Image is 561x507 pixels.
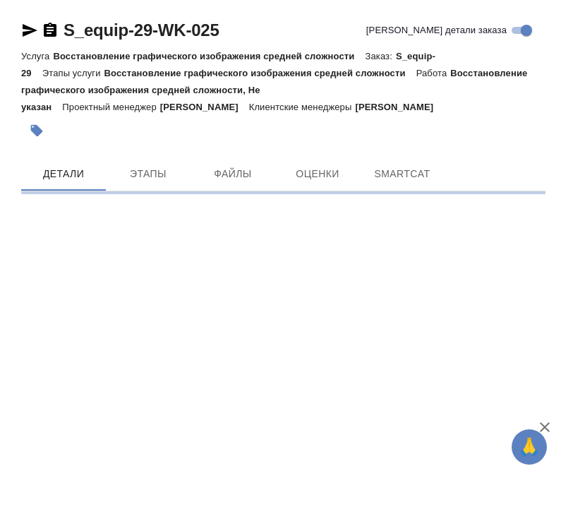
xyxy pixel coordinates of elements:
p: Клиентские менеджеры [249,102,356,112]
p: [PERSON_NAME] [355,102,444,112]
span: Оценки [284,165,351,183]
button: Скопировать ссылку для ЯМессенджера [21,22,38,39]
p: Проектный менеджер [62,102,159,112]
a: S_equip-29-WK-025 [64,20,219,40]
p: Работа [416,68,451,78]
span: Этапы [114,165,182,183]
p: Восстановление графического изображения средней сложности [53,51,365,61]
button: Добавить тэг [21,115,52,146]
span: 🙏 [517,432,541,462]
span: [PERSON_NAME] детали заказа [366,23,507,37]
button: 🙏 [512,429,547,465]
span: Файлы [199,165,267,183]
p: Восстановление графического изображения средней сложности [104,68,416,78]
span: Детали [30,165,97,183]
p: Услуга [21,51,53,61]
span: SmartCat [368,165,436,183]
p: Заказ: [365,51,395,61]
p: Восстановление графического изображения средней сложности, Не указан [21,68,527,112]
p: [PERSON_NAME] [160,102,249,112]
p: Этапы услуги [42,68,104,78]
button: Скопировать ссылку [42,22,59,39]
